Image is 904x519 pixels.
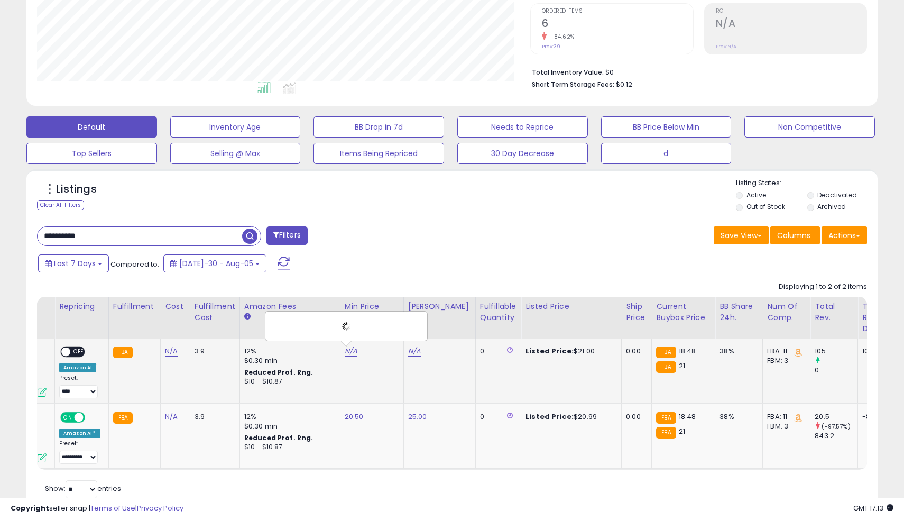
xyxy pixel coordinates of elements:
[746,202,785,211] label: Out of Stock
[84,413,100,422] span: OFF
[714,226,769,244] button: Save View
[815,412,857,422] div: 20.5
[345,346,357,357] a: N/A
[457,116,588,138] button: Needs to Reprice
[195,347,232,356] div: 3.9
[26,143,157,164] button: Top Sellers
[113,301,156,312] div: Fulfillment
[532,65,859,78] li: $0
[679,412,696,422] span: 18.48
[26,116,157,138] button: Default
[862,412,889,422] div: -822.70
[480,301,516,323] div: Fulfillable Quantity
[815,347,857,356] div: 105
[716,17,866,32] h2: N/A
[313,143,444,164] button: Items Being Repriced
[38,254,109,272] button: Last 7 Days
[719,347,754,356] div: 38%
[815,366,857,375] div: 0
[37,200,84,210] div: Clear All Filters
[244,312,251,322] small: Amazon Fees.
[163,254,266,272] button: [DATE]-30 - Aug-05
[719,301,758,323] div: BB Share 24h.
[170,143,301,164] button: Selling @ Max
[822,226,867,244] button: Actions
[170,116,301,138] button: Inventory Age
[532,68,604,77] b: Total Inventory Value:
[244,433,313,442] b: Reduced Prof. Rng.
[716,8,866,14] span: ROI
[616,79,632,89] span: $0.12
[656,347,676,358] small: FBA
[767,356,802,366] div: FBM: 3
[313,116,444,138] button: BB Drop in 7d
[59,440,100,464] div: Preset:
[244,368,313,377] b: Reduced Prof. Rng.
[656,361,676,373] small: FBA
[716,43,736,50] small: Prev: N/A
[770,226,820,244] button: Columns
[195,412,232,422] div: 3.9
[679,361,685,371] span: 21
[719,412,754,422] div: 38%
[815,431,857,441] div: 843.2
[626,412,643,422] div: 0.00
[408,412,427,422] a: 25.00
[480,412,513,422] div: 0
[90,503,135,513] a: Terms of Use
[59,301,104,312] div: Repricing
[525,412,574,422] b: Listed Price:
[165,346,178,357] a: N/A
[195,301,235,323] div: Fulfillment Cost
[244,347,332,356] div: 12%
[59,363,96,372] div: Amazon AI
[626,301,647,323] div: Ship Price
[817,190,857,199] label: Deactivated
[767,422,802,431] div: FBM: 3
[767,347,802,356] div: FBA: 11
[70,348,87,357] span: OFF
[266,226,308,245] button: Filters
[165,301,186,312] div: Cost
[345,301,399,312] div: Min Price
[480,347,513,356] div: 0
[547,33,575,41] small: -84.62%
[626,347,643,356] div: 0.00
[525,301,617,312] div: Listed Price
[408,346,421,357] a: N/A
[457,143,588,164] button: 30 Day Decrease
[679,346,696,356] span: 18.48
[244,356,332,366] div: $0.30 min
[61,413,75,422] span: ON
[56,182,97,197] h5: Listings
[744,116,875,138] button: Non Competitive
[244,301,336,312] div: Amazon Fees
[11,503,49,513] strong: Copyright
[525,347,613,356] div: $21.00
[767,412,802,422] div: FBA: 11
[853,503,893,513] span: 2025-08-13 17:13 GMT
[542,8,693,14] span: Ordered Items
[542,43,560,50] small: Prev: 39
[736,178,877,188] p: Listing States:
[408,301,471,312] div: [PERSON_NAME]
[137,503,183,513] a: Privacy Policy
[656,427,676,439] small: FBA
[532,80,614,89] b: Short Term Storage Fees:
[179,258,253,269] span: [DATE]-30 - Aug-05
[110,259,159,269] span: Compared to:
[746,190,766,199] label: Active
[45,484,121,494] span: Show: entries
[656,412,676,424] small: FBA
[862,347,889,356] div: 105.00
[244,422,332,431] div: $0.30 min
[244,412,332,422] div: 12%
[113,412,133,424] small: FBA
[244,377,332,386] div: $10 - $10.87
[11,504,183,514] div: seller snap | |
[779,282,867,292] div: Displaying 1 to 2 of 2 items
[525,412,613,422] div: $20.99
[165,412,178,422] a: N/A
[542,17,693,32] h2: 6
[817,202,846,211] label: Archived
